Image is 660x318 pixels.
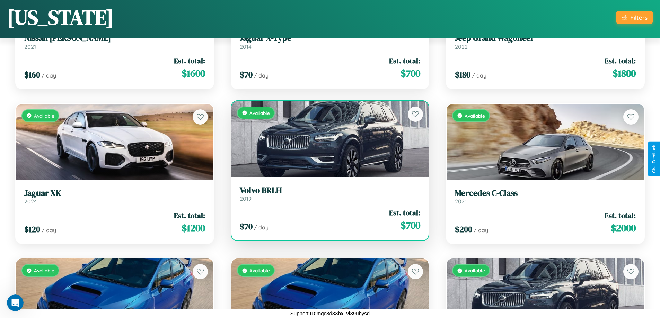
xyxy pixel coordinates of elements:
a: Jaguar XK2024 [24,188,205,205]
a: Volvo BRLH2019 [240,185,421,202]
span: $ 120 [24,224,40,235]
span: $ 1600 [182,66,205,80]
div: Give Feedback [652,145,657,173]
span: $ 2000 [611,221,636,235]
span: $ 70 [240,221,253,232]
h3: Mercedes C-Class [455,188,636,198]
p: Support ID: mgc8d33bx1vi39ubysd [290,309,370,318]
span: Available [465,267,485,273]
span: / day [42,227,56,234]
h3: Jeep Grand Wagoneer [455,33,636,43]
span: $ 200 [455,224,472,235]
span: $ 700 [401,66,420,80]
span: $ 70 [240,69,253,80]
span: Est. total: [389,208,420,218]
span: $ 1200 [182,221,205,235]
span: / day [474,227,488,234]
a: Mercedes C-Class2021 [455,188,636,205]
div: Filters [630,14,648,21]
span: 2014 [240,43,252,50]
span: / day [254,224,269,231]
span: / day [42,72,56,79]
span: 2019 [240,195,252,202]
span: 2021 [455,198,467,205]
h3: Nissan [PERSON_NAME] [24,33,205,43]
span: 2022 [455,43,468,50]
h1: [US_STATE] [7,3,114,31]
h3: Jaguar XK [24,188,205,198]
span: Available [34,113,54,119]
span: / day [254,72,269,79]
span: 2021 [24,43,36,50]
span: $ 700 [401,218,420,232]
h3: Volvo BRLH [240,185,421,196]
a: Jaguar X-Type2014 [240,33,421,50]
button: Filters [616,11,653,24]
span: Est. total: [174,56,205,66]
span: Est. total: [389,56,420,66]
span: / day [472,72,486,79]
span: 2024 [24,198,37,205]
a: Jeep Grand Wagoneer2022 [455,33,636,50]
span: $ 160 [24,69,40,80]
span: $ 1800 [613,66,636,80]
h3: Jaguar X-Type [240,33,421,43]
span: Available [34,267,54,273]
span: Available [249,267,270,273]
span: $ 180 [455,69,470,80]
span: Est. total: [605,210,636,220]
span: Est. total: [605,56,636,66]
a: Nissan [PERSON_NAME]2021 [24,33,205,50]
span: Available [249,110,270,116]
iframe: Intercom live chat [7,294,24,311]
span: Available [465,113,485,119]
span: Est. total: [174,210,205,220]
